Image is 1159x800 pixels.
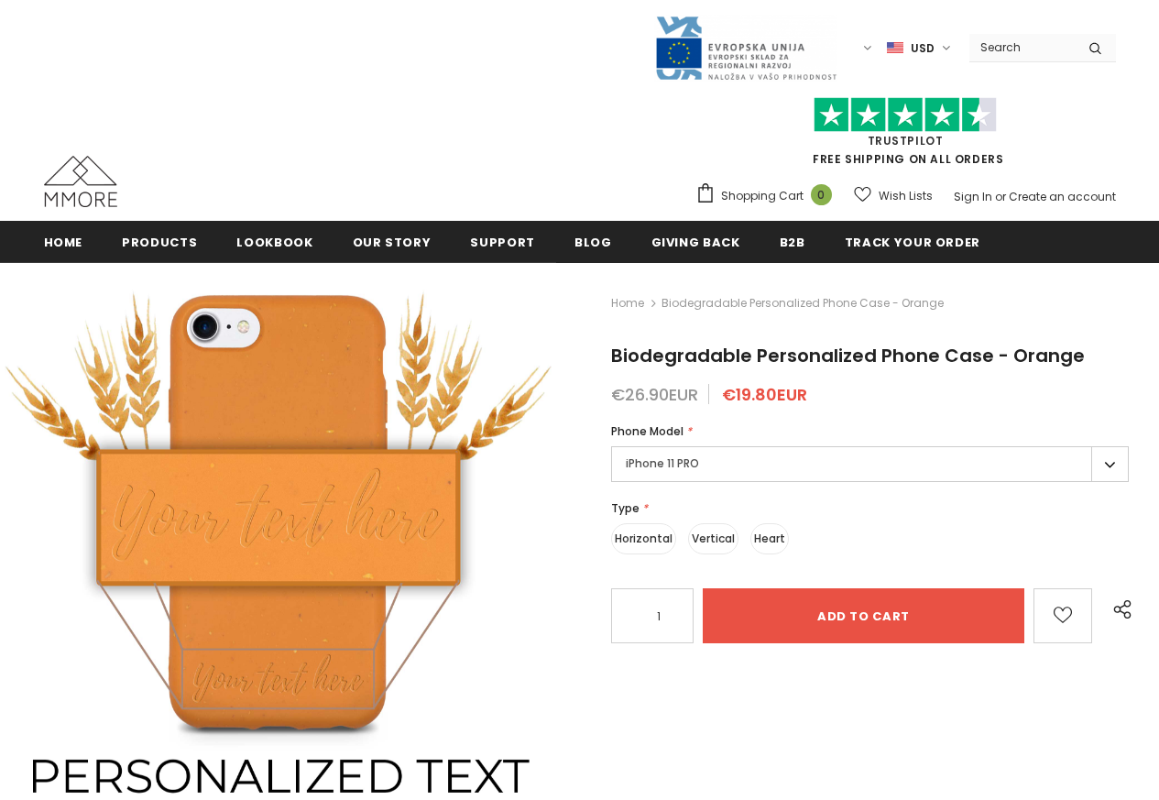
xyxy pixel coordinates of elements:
[654,15,837,82] img: Javni Razpis
[470,221,535,262] a: support
[353,221,432,262] a: Our Story
[236,234,312,251] span: Lookbook
[879,187,933,205] span: Wish Lists
[854,180,933,212] a: Wish Lists
[574,221,612,262] a: Blog
[611,446,1129,482] label: iPhone 11 PRO
[811,184,832,205] span: 0
[236,221,312,262] a: Lookbook
[750,523,789,554] label: Heart
[651,234,740,251] span: Giving back
[688,523,738,554] label: Vertical
[654,39,837,55] a: Javni Razpis
[470,234,535,251] span: support
[703,588,1024,643] input: Add to cart
[611,500,640,516] span: Type
[122,221,197,262] a: Products
[44,156,117,207] img: MMORE Cases
[845,234,980,251] span: Track your order
[611,523,676,554] label: Horizontal
[122,234,197,251] span: Products
[1009,189,1116,204] a: Create an account
[611,343,1085,368] span: Biodegradable Personalized Phone Case - Orange
[780,234,805,251] span: B2B
[995,189,1006,204] span: or
[651,221,740,262] a: Giving back
[662,292,944,314] span: Biodegradable Personalized Phone Case - Orange
[611,383,698,406] span: €26.90EUR
[780,221,805,262] a: B2B
[814,97,997,133] img: Trust Pilot Stars
[911,39,935,58] span: USD
[887,40,903,56] img: USD
[722,383,807,406] span: €19.80EUR
[44,221,83,262] a: Home
[695,182,841,210] a: Shopping Cart 0
[611,423,683,439] span: Phone Model
[721,187,804,205] span: Shopping Cart
[845,221,980,262] a: Track your order
[353,234,432,251] span: Our Story
[44,234,83,251] span: Home
[868,133,944,148] a: Trustpilot
[611,292,644,314] a: Home
[695,105,1116,167] span: FREE SHIPPING ON ALL ORDERS
[969,34,1075,60] input: Search Site
[574,234,612,251] span: Blog
[954,189,992,204] a: Sign In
